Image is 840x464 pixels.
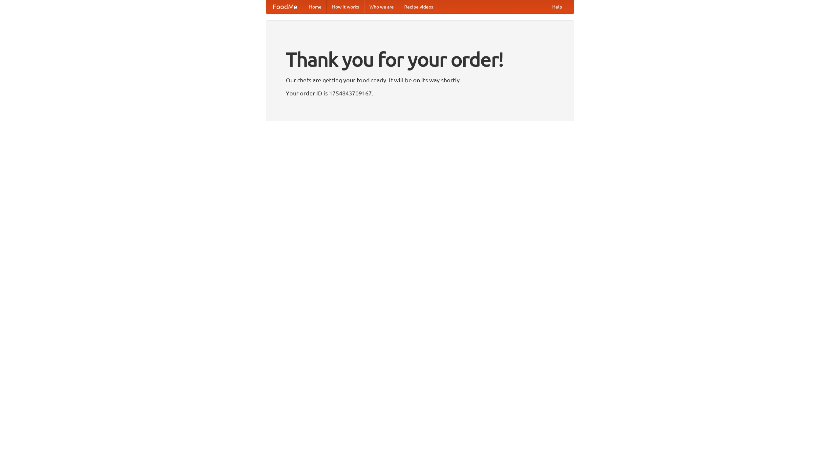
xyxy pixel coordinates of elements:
a: Recipe videos [399,0,438,13]
p: Your order ID is 1754843709167. [286,88,554,98]
p: Our chefs are getting your food ready. It will be on its way shortly. [286,75,554,85]
a: FoodMe [266,0,304,13]
h1: Thank you for your order! [286,44,554,75]
a: How it works [327,0,364,13]
a: Home [304,0,327,13]
a: Who we are [364,0,399,13]
a: Help [547,0,567,13]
